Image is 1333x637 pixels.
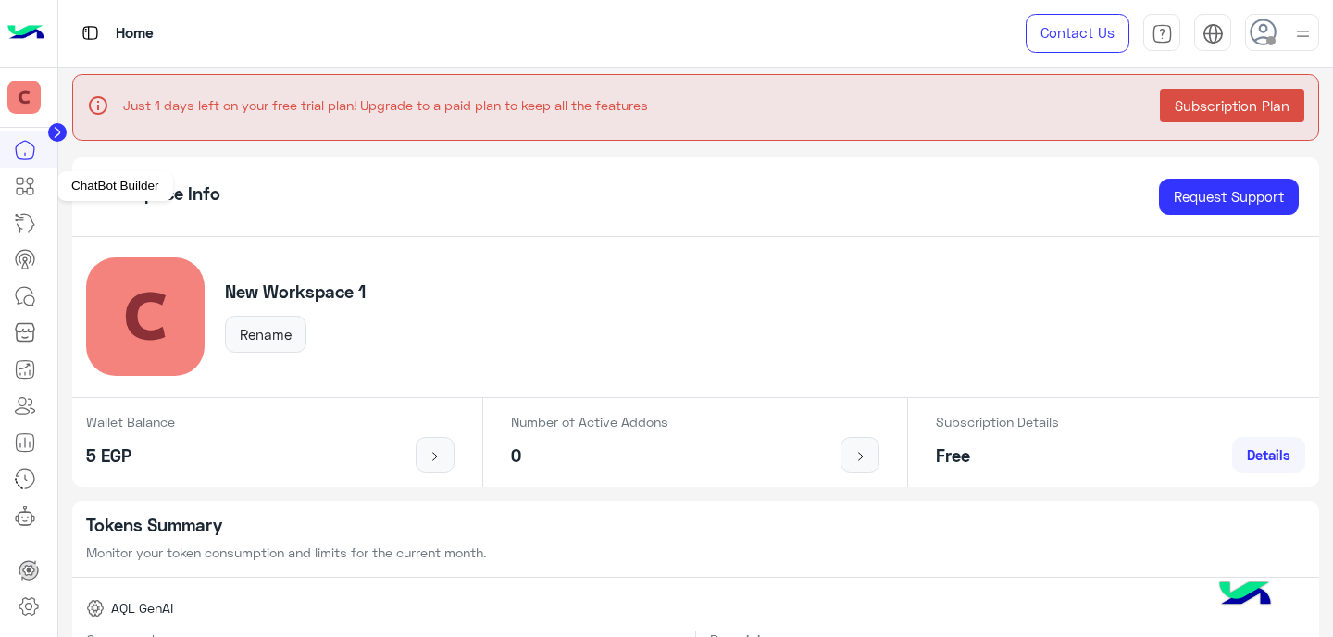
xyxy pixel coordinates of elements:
h5: 0 [511,445,668,467]
img: Logo [7,14,44,53]
img: icon [424,449,447,464]
p: Number of Active Addons [511,412,668,431]
button: Subscription Plan [1160,89,1304,122]
h5: New Workspace 1 [225,281,366,303]
img: tab [1152,23,1173,44]
img: profile [1291,22,1314,45]
a: Contact Us [1026,14,1129,53]
span: info [87,94,109,117]
p: Monitor your token consumption and limits for the current month. [86,543,1306,562]
img: AQL GenAI [86,599,105,618]
div: ChatBot Builder [57,171,173,201]
img: workspace-image [86,257,205,376]
h5: Free [936,445,1059,467]
h5: 5 EGP [86,445,175,467]
a: Request Support [1159,179,1299,216]
img: 711242535413588 [7,81,41,114]
p: Subscription Details [936,412,1059,431]
img: tab [79,21,102,44]
span: AQL GenAI [111,598,173,618]
img: hulul-logo.png [1213,563,1277,628]
p: Home [116,21,154,46]
img: icon [849,449,872,464]
h5: Tokens Summary [86,515,1306,536]
a: tab [1143,14,1180,53]
p: Just 1 days left on your free trial plan! Upgrade to a paid plan to keep all the features [123,95,1147,115]
p: Wallet Balance [86,412,175,431]
span: Subscription Plan [1175,97,1289,114]
button: Rename [225,316,306,353]
span: Details [1247,446,1290,463]
img: tab [1202,23,1224,44]
a: Details [1232,437,1305,474]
